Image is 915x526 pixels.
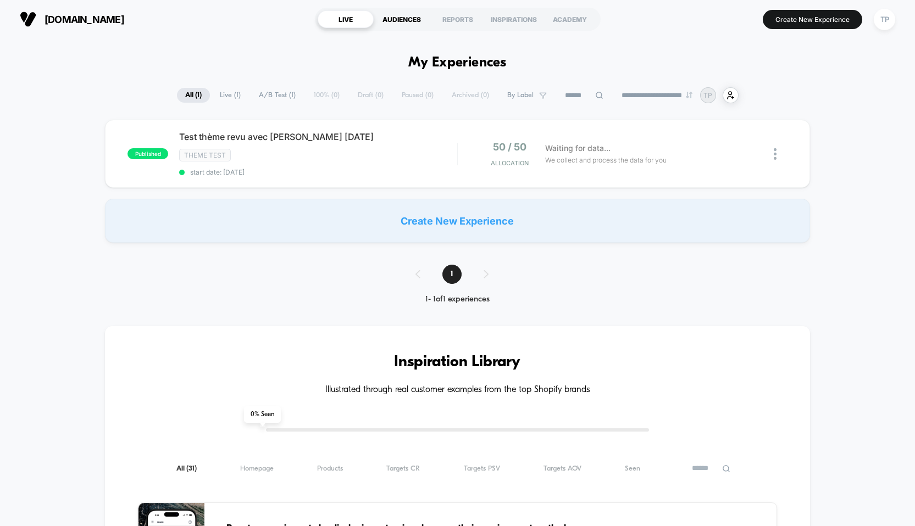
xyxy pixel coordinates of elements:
[179,149,231,161] span: Theme Test
[703,91,712,99] p: TP
[408,55,507,71] h1: My Experiences
[404,295,511,304] div: 1 - 1 of 1 experiences
[179,168,457,176] span: start date: [DATE]
[5,239,23,257] button: Play, NEW DEMO 2025-VEED.mp4
[486,10,542,28] div: INSPIRATIONS
[318,10,374,28] div: LIVE
[545,155,667,165] span: We collect and process the data for you
[8,225,461,235] input: Seek
[442,265,462,284] span: 1
[186,465,197,472] span: ( 31 )
[545,142,611,154] span: Waiting for data...
[544,465,581,473] span: Targets AOV
[491,159,529,167] span: Allocation
[105,199,809,243] div: Create New Experience
[240,465,274,473] span: Homepage
[45,14,124,25] span: [DOMAIN_NAME]
[337,242,366,254] div: Duration
[251,88,304,103] span: A/B Test ( 1 )
[542,10,598,28] div: ACADEMY
[317,465,343,473] span: Products
[176,465,197,473] span: All
[310,242,335,254] div: Current time
[374,10,430,28] div: AUDIENCES
[464,465,500,473] span: Targets PSV
[20,11,36,27] img: Visually logo
[430,10,486,28] div: REPORTS
[179,131,457,142] span: Test thème revu avec [PERSON_NAME] [DATE]
[870,8,899,31] button: TP
[16,10,127,28] button: [DOMAIN_NAME]
[386,465,420,473] span: Targets CR
[763,10,862,29] button: Create New Experience
[138,385,777,395] h4: Illustrated through real customer examples from the top Shopify brands
[244,406,281,423] span: 0 % Seen
[127,148,168,159] span: published
[507,91,534,99] span: By Label
[874,9,895,30] div: TP
[212,88,249,103] span: Live ( 1 )
[220,118,247,144] button: Play, NEW DEMO 2025-VEED.mp4
[177,88,210,103] span: All ( 1 )
[774,148,777,160] img: close
[686,92,692,98] img: end
[625,465,640,473] span: Seen
[387,243,420,254] input: Volume
[493,141,526,153] span: 50 / 50
[138,354,777,371] h3: Inspiration Library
